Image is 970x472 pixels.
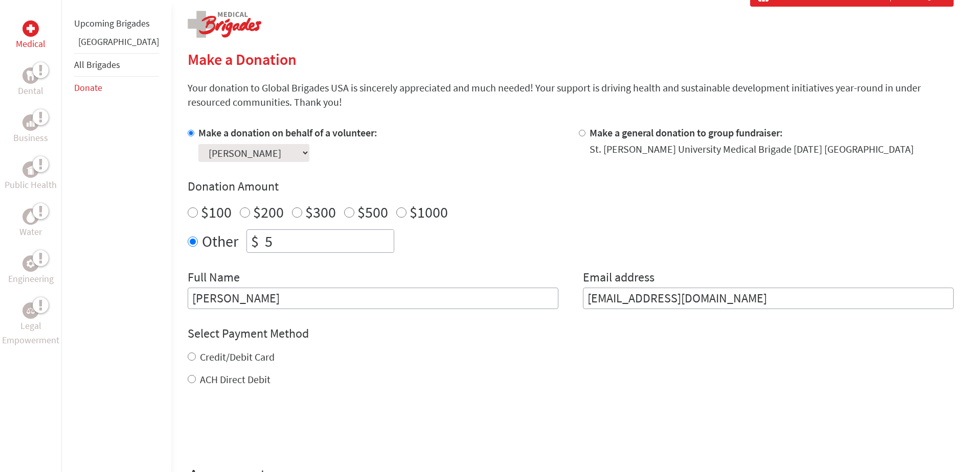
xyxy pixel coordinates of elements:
div: Water [22,208,39,225]
h4: Select Payment Method [188,325,954,342]
img: Engineering [27,259,35,268]
li: All Brigades [74,53,159,77]
label: Credit/Debit Card [200,350,275,363]
p: Medical [16,37,46,51]
div: Legal Empowerment [22,302,39,319]
li: Upcoming Brigades [74,12,159,35]
img: Public Health [27,164,35,175]
div: Dental [22,67,39,84]
p: Business [13,131,48,145]
div: Medical [22,20,39,37]
li: Donate [74,77,159,99]
label: $1000 [410,202,448,222]
label: Other [202,229,238,253]
img: Business [27,119,35,127]
p: Dental [18,84,43,98]
iframe: reCAPTCHA [188,407,343,447]
a: Legal EmpowermentLegal Empowerment [2,302,59,347]
a: WaterWater [19,208,42,239]
div: Business [22,114,39,131]
label: Make a donation on behalf of a volunteer: [198,126,377,139]
input: Your Email [583,288,954,309]
div: Engineering [22,255,39,272]
p: Engineering [8,272,54,286]
p: Public Health [5,178,57,192]
img: logo-medical.png [188,11,261,38]
label: ACH Direct Debit [200,373,270,386]
div: Public Health [22,161,39,178]
input: Enter Amount [263,230,394,252]
p: Legal Empowerment [2,319,59,347]
h2: Make a Donation [188,50,954,68]
li: Panama [74,35,159,53]
label: $100 [201,202,232,222]
p: Water [19,225,42,239]
label: Make a general donation to group fundraiser: [590,126,783,139]
div: $ [247,230,263,252]
label: $300 [305,202,336,222]
a: BusinessBusiness [13,114,48,145]
input: Enter Full Name [188,288,558,309]
a: Public HealthPublic Health [5,161,57,192]
label: Email address [583,269,655,288]
img: Medical [27,25,35,33]
label: $500 [357,202,388,222]
p: Your donation to Global Brigades USA is sincerely appreciated and much needed! Your support is dr... [188,81,954,109]
a: All Brigades [74,59,120,70]
a: Upcoming Brigades [74,17,150,29]
a: Donate [74,82,102,93]
a: DentalDental [18,67,43,98]
h4: Donation Amount [188,178,954,195]
a: [GEOGRAPHIC_DATA] [78,36,159,48]
img: Dental [27,70,35,80]
label: Full Name [188,269,240,288]
img: Water [27,210,35,222]
div: St. [PERSON_NAME] University Medical Brigade [DATE] [GEOGRAPHIC_DATA] [590,142,914,156]
img: Legal Empowerment [27,308,35,314]
a: EngineeringEngineering [8,255,54,286]
label: $200 [253,202,284,222]
a: MedicalMedical [16,20,46,51]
